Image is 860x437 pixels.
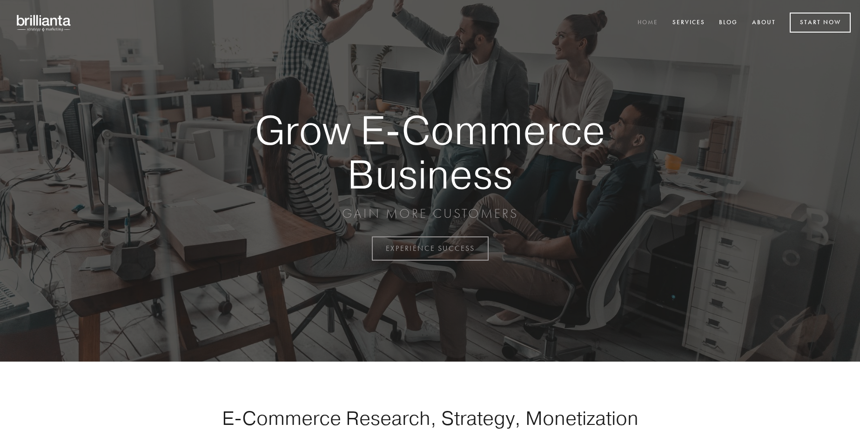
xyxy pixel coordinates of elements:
p: GAIN MORE CUSTOMERS [222,205,638,222]
a: Start Now [790,13,851,33]
img: brillianta - research, strategy, marketing [9,9,79,36]
a: Home [632,15,664,31]
a: Blog [713,15,744,31]
strong: Grow E-Commerce Business [222,108,638,196]
a: About [746,15,782,31]
h1: E-Commerce Research, Strategy, Monetization [193,406,667,430]
a: EXPERIENCE SUCCESS [372,236,489,261]
a: Services [666,15,711,31]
